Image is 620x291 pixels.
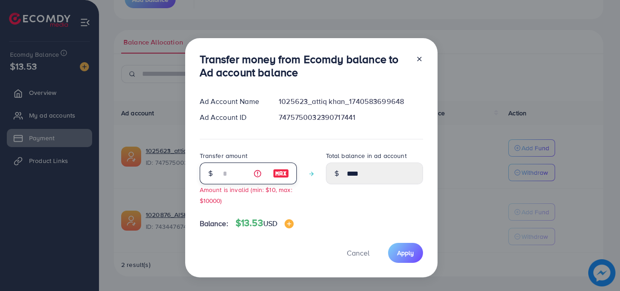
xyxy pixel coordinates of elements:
div: Ad Account Name [192,96,272,107]
img: image [285,219,294,228]
h3: Transfer money from Ecomdy balance to Ad account balance [200,53,408,79]
div: 7475750032390717441 [271,112,430,123]
span: Apply [397,248,414,257]
span: Balance: [200,218,228,229]
span: USD [263,218,277,228]
div: Ad Account ID [192,112,272,123]
label: Transfer amount [200,151,247,160]
span: Cancel [347,248,369,258]
button: Cancel [335,243,381,262]
small: Amount is invalid (min: $10, max: $10000) [200,185,292,204]
h4: $13.53 [236,217,294,229]
button: Apply [388,243,423,262]
img: image [273,168,289,179]
label: Total balance in ad account [326,151,407,160]
div: 1025623_attiq khan_1740583699648 [271,96,430,107]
